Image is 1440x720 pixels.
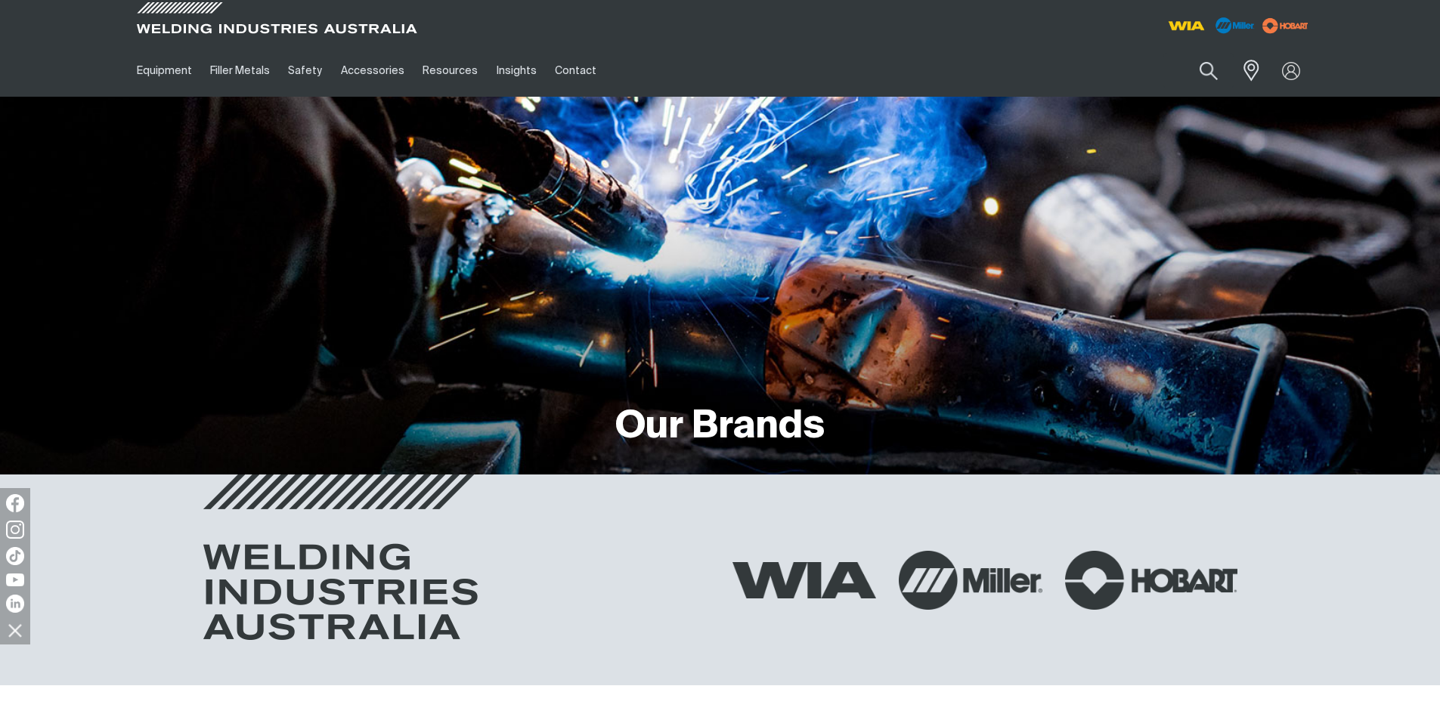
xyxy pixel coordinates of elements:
[6,573,24,586] img: YouTube
[279,45,331,97] a: Safety
[1065,551,1237,610] img: Hobart
[732,562,876,598] img: WIA
[203,474,478,640] img: Welding Industries Australia
[2,617,28,643] img: hide socials
[546,45,605,97] a: Contact
[128,45,201,97] a: Equipment
[487,45,545,97] a: Insights
[128,45,1017,97] nav: Main
[6,494,24,512] img: Facebook
[332,45,413,97] a: Accessories
[615,403,825,452] h1: Our Brands
[1258,14,1313,37] img: miller
[6,595,24,613] img: LinkedIn
[1183,53,1234,88] button: Search products
[899,551,1042,610] img: Miller
[6,547,24,565] img: TikTok
[413,45,487,97] a: Resources
[1163,53,1234,88] input: Product name or item number...
[6,521,24,539] img: Instagram
[201,45,279,97] a: Filler Metals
